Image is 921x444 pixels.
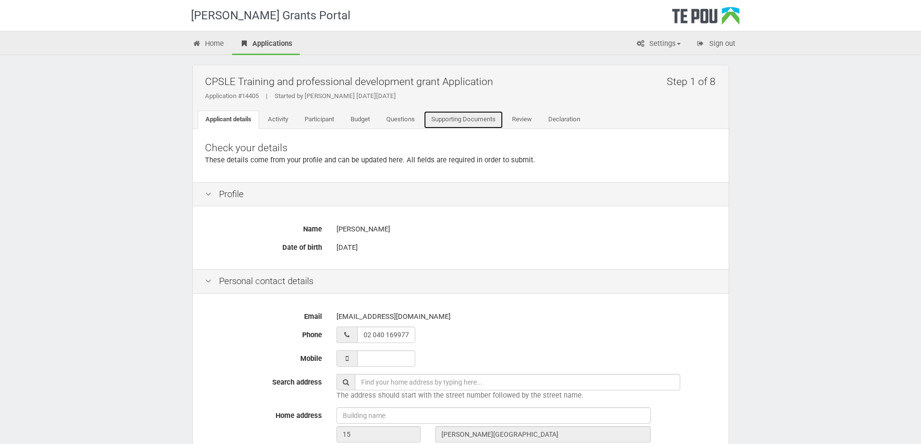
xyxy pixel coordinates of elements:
[629,34,688,55] a: Settings
[198,407,329,421] label: Home address
[504,111,540,129] a: Review
[343,111,378,129] a: Budget
[198,221,329,234] label: Name
[205,155,716,165] p: These details come from your profile and can be updated here. All fields are required in order to...
[198,374,329,387] label: Search address
[336,426,421,443] input: Street number
[336,221,716,238] div: [PERSON_NAME]
[379,111,423,129] a: Questions
[297,111,342,129] a: Participant
[185,34,232,55] a: Home
[198,239,329,253] label: Date of birth
[198,111,259,129] a: Applicant details
[541,111,588,129] a: Declaration
[205,141,716,155] p: Check your details
[259,92,275,100] span: |
[302,330,322,339] span: Phone
[355,374,680,390] input: Find your home address by typing here...
[205,70,721,93] h2: CPSLE Training and professional development grant Application
[232,34,300,55] a: Applications
[336,391,584,400] span: The address should start with the street number followed by the street name.
[300,354,322,363] span: Mobile
[689,34,743,55] a: Sign out
[205,92,721,100] div: Application #14405 Started by [PERSON_NAME] [DATE][DATE]
[193,269,729,294] div: Personal contact details
[336,407,651,424] input: Building name
[424,111,503,129] a: Supporting Documents
[336,308,716,325] div: [EMAIL_ADDRESS][DOMAIN_NAME]
[667,70,721,93] h2: Step 1 of 8
[260,111,296,129] a: Activity
[193,182,729,207] div: Profile
[672,7,740,31] div: Te Pou Logo
[435,426,651,443] input: Street
[336,239,716,256] div: [DATE]
[198,308,329,322] label: Email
